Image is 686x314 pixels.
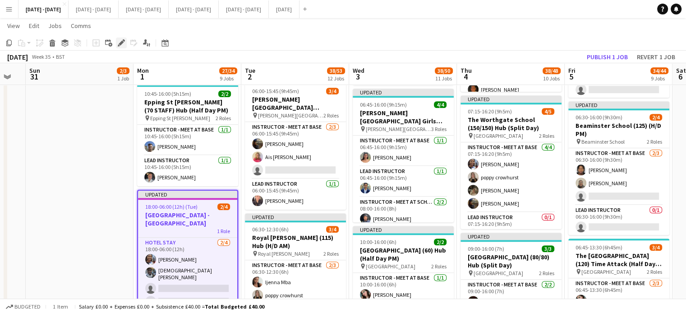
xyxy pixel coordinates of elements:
[647,268,662,275] span: 2 Roles
[539,132,554,139] span: 2 Roles
[360,239,396,245] span: 10:00-16:00 (6h)
[576,114,622,121] span: 06:30-16:00 (9h30m)
[205,303,264,310] span: Total Budgeted £40.00
[117,67,129,74] span: 2/3
[138,211,237,227] h3: [GEOGRAPHIC_DATA] - [GEOGRAPHIC_DATA]
[7,22,20,30] span: View
[568,66,576,75] span: Fri
[460,66,472,75] span: Thu
[435,75,452,82] div: 11 Jobs
[144,90,191,97] span: 10:45-16:00 (5h15m)
[460,116,562,132] h3: The Worthgate School (150/150) Hub (Split Day)
[568,101,669,108] div: Updated
[169,0,219,18] button: [DATE] - [DATE]
[79,303,264,310] div: Salary £0.00 + Expenses £0.00 + Subsistence £40.00 =
[326,88,339,94] span: 3/4
[137,98,238,114] h3: Epping St [PERSON_NAME] (70 STAFF) Hub (Half Day PM)
[245,66,255,75] span: Tue
[30,53,52,60] span: Week 35
[50,303,71,310] span: 1 item
[137,190,238,311] app-job-card: Updated18:00-06:00 (12h) (Tue)2/4[GEOGRAPHIC_DATA] - [GEOGRAPHIC_DATA]1 RoleHotel Stay2/418:00-06...
[353,246,454,262] h3: [GEOGRAPHIC_DATA] (60) Hub (Half Day PM)
[539,270,554,277] span: 2 Roles
[4,20,23,32] a: View
[474,270,523,277] span: [GEOGRAPHIC_DATA]
[219,67,237,74] span: 27/34
[258,250,310,257] span: Royal [PERSON_NAME]
[459,71,472,82] span: 4
[117,75,129,82] div: 1 Job
[460,233,562,240] div: Updated
[150,115,210,122] span: Epping St [PERSON_NAME]
[327,67,345,74] span: 38/53
[581,268,631,275] span: [GEOGRAPHIC_DATA]
[434,239,447,245] span: 2/2
[431,126,447,132] span: 3 Roles
[252,88,299,94] span: 06:00-15:45 (9h45m)
[67,20,95,32] a: Comms
[327,75,345,82] div: 12 Jobs
[543,75,560,82] div: 10 Jobs
[137,78,238,186] app-job-card: Updated10:45-16:00 (5h15m)2/2Epping St [PERSON_NAME] (70 STAFF) Hub (Half Day PM) Epping St [PERS...
[353,66,364,75] span: Wed
[14,304,41,310] span: Budgeted
[353,136,454,166] app-card-role: Instructor - Meet at Base1/106:45-16:00 (9h15m)[PERSON_NAME]
[568,148,669,205] app-card-role: Instructor - Meet at Base2/306:30-16:00 (9h30m)[PERSON_NAME][PERSON_NAME]
[252,226,289,233] span: 06:30-12:30 (6h)
[138,191,237,198] div: Updated
[460,212,562,243] app-card-role: Lead Instructor0/107:15-16:20 (9h5m)
[7,52,28,61] div: [DATE]
[568,101,669,235] app-job-card: Updated06:30-16:00 (9h30m)2/4Beaminster School (125) (H/D PM) Beaminster School2 RolesInstructor ...
[28,71,40,82] span: 31
[567,71,576,82] span: 5
[323,250,339,257] span: 2 Roles
[119,0,169,18] button: [DATE] - [DATE]
[649,114,662,121] span: 2/4
[460,142,562,212] app-card-role: Instructor - Meet at Base4/407:15-16:20 (9h5m)[PERSON_NAME]poppy crowhurst[PERSON_NAME][PERSON_NAME]
[676,66,686,75] span: Sat
[353,89,454,222] app-job-card: Updated06:45-16:00 (9h15m)4/4[PERSON_NAME][GEOGRAPHIC_DATA] Girls (120/120) Hub (Split Day) [PERS...
[360,101,407,108] span: 06:45-16:00 (9h15m)
[137,125,238,155] app-card-role: Instructor - Meet at Base1/110:45-16:00 (5h15m)[PERSON_NAME]
[581,138,625,145] span: Beaminster School
[29,22,39,30] span: Edit
[48,22,62,30] span: Jobs
[245,234,346,250] h3: Royal [PERSON_NAME] (115) Hub (H/D AM)
[219,0,269,18] button: [DATE] - [DATE]
[366,126,431,132] span: [PERSON_NAME][GEOGRAPHIC_DATA] for Girls
[5,302,42,312] button: Budgeted
[353,166,454,197] app-card-role: Lead Instructor1/106:45-16:00 (9h15m)[PERSON_NAME]
[353,197,454,241] app-card-role: Instructor - Meet at School2/208:00-16:00 (8h)[PERSON_NAME]
[29,66,40,75] span: Sun
[353,89,454,96] div: Updated
[675,71,686,82] span: 6
[45,20,65,32] a: Jobs
[145,203,198,210] span: 18:00-06:00 (12h) (Tue)
[326,226,339,233] span: 3/4
[647,138,662,145] span: 2 Roles
[460,95,562,229] app-job-card: Updated07:15-16:20 (9h5m)4/5The Worthgate School (150/150) Hub (Split Day) [GEOGRAPHIC_DATA]2 Rol...
[650,67,668,74] span: 34/44
[217,228,230,234] span: 1 Role
[323,112,339,119] span: 2 Roles
[576,244,622,251] span: 06:45-13:30 (6h45m)
[434,101,447,108] span: 4/4
[633,51,679,63] button: Revert 1 job
[542,245,554,252] span: 3/3
[71,22,91,30] span: Comms
[583,51,631,63] button: Publish 1 job
[435,67,453,74] span: 38/50
[18,0,69,18] button: [DATE] - [DATE]
[568,122,669,138] h3: Beaminster School (125) (H/D PM)
[353,109,454,125] h3: [PERSON_NAME][GEOGRAPHIC_DATA] Girls (120/120) Hub (Split Day)
[649,244,662,251] span: 3/4
[468,108,512,115] span: 07:15-16:20 (9h5m)
[137,155,238,186] app-card-role: Lead Instructor1/110:45-16:00 (5h15m)[PERSON_NAME]
[474,132,523,139] span: [GEOGRAPHIC_DATA]
[245,82,346,210] app-job-card: 06:00-15:45 (9h45m)3/4[PERSON_NAME][GEOGRAPHIC_DATA][PERSON_NAME] (100) Time Attack [PERSON_NAME]...
[542,108,554,115] span: 4/5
